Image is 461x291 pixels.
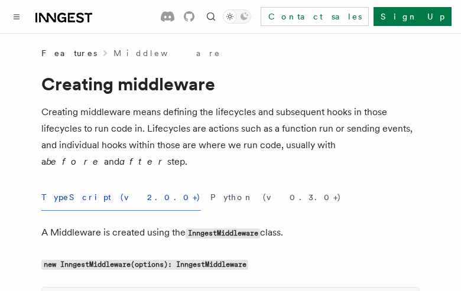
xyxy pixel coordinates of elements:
[41,47,97,59] span: Features
[46,156,104,167] em: before
[186,228,260,238] code: InngestMiddleware
[41,104,420,170] p: Creating middleware means defining the lifecycles and subsequent hooks in those lifecycles to run...
[223,9,251,24] button: Toggle dark mode
[119,156,167,167] em: after
[113,47,221,59] a: Middleware
[374,7,452,26] a: Sign Up
[41,73,420,94] h1: Creating middleware
[261,7,369,26] a: Contact sales
[41,184,201,211] button: TypeScript (v2.0.0+)
[204,9,218,24] button: Find something...
[210,184,342,211] button: Python (v0.3.0+)
[41,260,248,270] code: new InngestMiddleware(options): InngestMiddleware
[41,224,420,241] p: A Middleware is created using the class.
[9,9,24,24] button: Toggle navigation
